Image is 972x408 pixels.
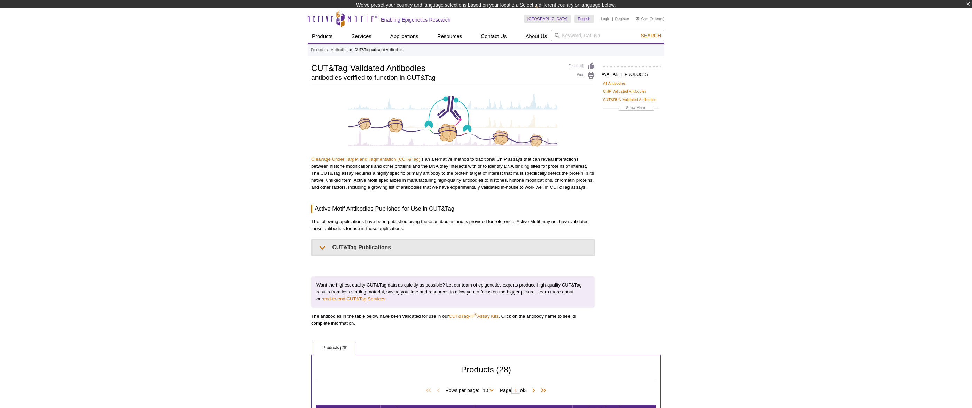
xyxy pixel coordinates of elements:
span: Search [641,33,661,38]
span: Last Page [537,387,548,394]
h1: CUT&Tag-Validated Antibodies [311,62,562,73]
a: English [574,15,594,23]
a: Feedback [569,62,595,70]
a: Contact Us [477,30,511,43]
a: CUT&RUN-Validated Antibodies [603,96,656,103]
summary: CUT&Tag Publications [313,240,594,255]
h2: AVAILABLE PRODUCTS [602,66,661,79]
a: Resources [433,30,467,43]
a: end-to-end CUT&Tag Services [323,296,385,301]
a: [GEOGRAPHIC_DATA] [524,15,571,23]
span: Next Page [530,387,537,394]
a: All Antibodies [603,80,626,86]
a: ChIP-Validated Antibodies [603,88,646,94]
h2: Products (28) [316,367,656,380]
li: » [326,48,328,52]
p: is an alternative method to traditional ChIP assays that can reveal interactions between histone ... [311,156,595,191]
a: Show More [603,104,659,112]
span: Previous Page [435,387,442,394]
span: Page of [496,387,530,394]
a: About Us [522,30,551,43]
a: Services [347,30,376,43]
h2: antibodies verified to function in CUT&Tag [311,74,562,81]
p: The antibodies in the table below have been validated for use in our . Click on the antibody name... [311,313,595,327]
a: Cart [636,16,648,21]
a: Products [308,30,337,43]
li: » [350,48,352,52]
sup: ® [474,312,477,316]
a: Products (28) [314,341,356,355]
a: Antibodies [331,47,347,53]
p: Want the highest quality CUT&Tag data as quickly as possible? Let our team of epigenetics experts... [311,276,595,308]
span: First Page [424,387,435,394]
a: Products [311,47,324,53]
input: Keyword, Cat. No. [551,30,664,41]
img: CUT&Tag [348,93,557,147]
h3: Active Motif Antibodies Published for Use in CUT&Tag [311,205,595,213]
button: Search [639,32,663,39]
p: The following applications have been published using these antibodies and is provided for referen... [311,218,595,232]
li: | [612,15,613,23]
span: Rows per page: [445,386,496,393]
li: CUT&Tag-Validated Antibodies [355,48,402,52]
h2: Enabling Epigenetics Research [381,17,450,23]
img: Your Cart [636,17,639,20]
a: Print [569,72,595,79]
a: CUT&Tag-IT®Assay Kits [449,314,499,319]
span: 3 [524,387,527,393]
a: Cleavage Under Target and Tagmentation (CUT&Tag) [311,157,420,162]
a: Register [615,16,629,21]
a: Applications [386,30,423,43]
li: (0 items) [636,15,664,23]
img: Change Here [535,5,554,22]
a: Login [601,16,610,21]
